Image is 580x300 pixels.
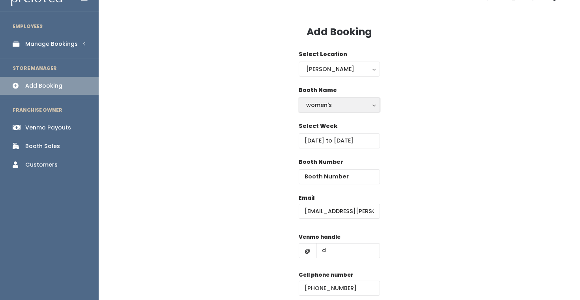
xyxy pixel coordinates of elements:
[25,82,62,90] div: Add Booking
[299,194,314,202] label: Email
[299,50,347,58] label: Select Location
[307,26,372,37] h3: Add Booking
[299,281,380,296] input: (___) ___-____
[299,133,380,148] input: Select week
[299,271,354,279] label: Cell phone number
[299,97,380,112] button: women's
[25,124,71,132] div: Venmo Payouts
[299,204,380,219] input: @ .
[25,161,58,169] div: Customers
[306,65,372,73] div: [PERSON_NAME]
[299,86,337,94] label: Booth Name
[299,233,341,241] label: Venmo handle
[299,243,316,258] span: @
[25,40,78,48] div: Manage Bookings
[299,169,380,184] input: Booth Number
[299,62,380,77] button: [PERSON_NAME]
[299,158,343,166] label: Booth Number
[306,101,372,109] div: women's
[299,122,337,130] label: Select Week
[25,142,60,150] div: Booth Sales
